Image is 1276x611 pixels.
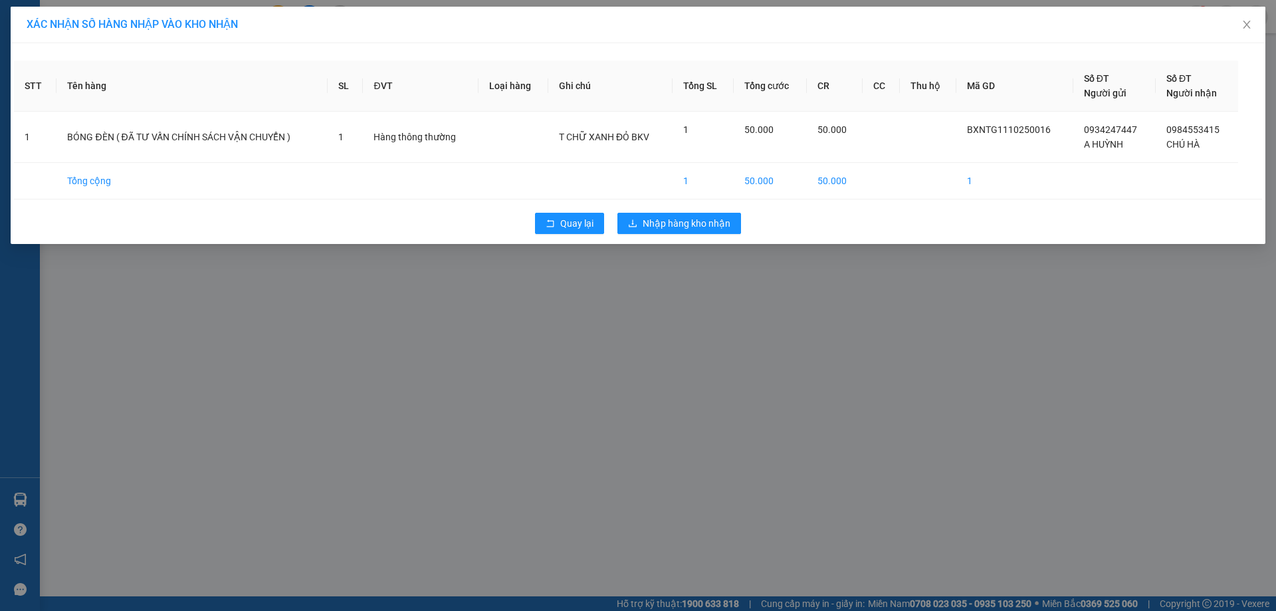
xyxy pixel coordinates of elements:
span: 1 [338,132,344,142]
span: Người nhận [1166,88,1217,98]
span: Số ĐT [1084,73,1109,84]
span: BXNTG1110250016 [967,124,1051,135]
span: Quay lại [560,216,593,231]
th: ĐVT [363,61,478,112]
span: A HUỲNH [1084,139,1123,150]
th: SL [328,61,363,112]
span: T CHỮ XANH ĐỎ BKV [559,132,649,142]
button: downloadNhập hàng kho nhận [617,213,741,234]
span: download [628,219,637,229]
th: Tổng cước [734,61,807,112]
button: Close [1228,7,1265,44]
td: Tổng cộng [56,163,328,199]
th: Mã GD [956,61,1073,112]
th: CR [807,61,863,112]
span: CHÚ HÀ [1166,139,1200,150]
button: rollbackQuay lại [535,213,604,234]
th: STT [14,61,56,112]
th: CC [863,61,900,112]
span: 50.000 [744,124,774,135]
span: 0984553415 [1166,124,1220,135]
span: 1 [683,124,689,135]
td: BÓNG ĐÈN ( ĐÃ TƯ VẤN CHÍNH SÁCH VẬN CHUYỂN ) [56,112,328,163]
th: Tổng SL [673,61,734,112]
th: Loại hàng [478,61,548,112]
td: Hàng thông thường [363,112,478,163]
td: 50.000 [734,163,807,199]
th: Ghi chú [548,61,673,112]
span: close [1241,19,1252,30]
span: 0934247447 [1084,124,1137,135]
td: 1 [956,163,1073,199]
span: 50.000 [817,124,847,135]
th: Thu hộ [900,61,956,112]
span: XÁC NHẬN SỐ HÀNG NHẬP VÀO KHO NHẬN [27,18,238,31]
td: 1 [673,163,734,199]
span: rollback [546,219,555,229]
td: 50.000 [807,163,863,199]
span: Số ĐT [1166,73,1192,84]
span: Nhập hàng kho nhận [643,216,730,231]
span: Người gửi [1084,88,1126,98]
td: 1 [14,112,56,163]
th: Tên hàng [56,61,328,112]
